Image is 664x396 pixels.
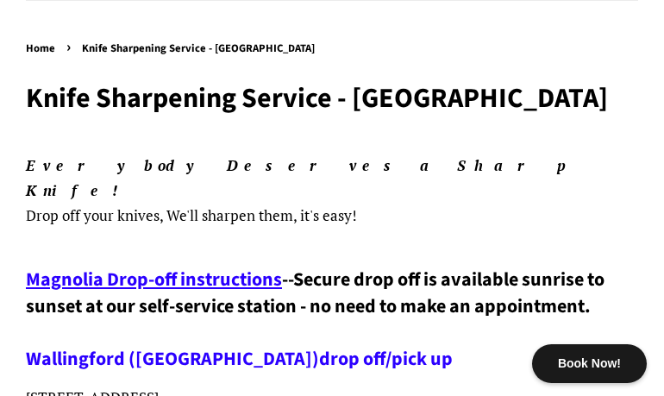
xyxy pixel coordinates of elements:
div: Book Now! [532,344,647,383]
p: , We'll sharpen them, it's easy! [26,154,638,229]
em: Everybody Deserves a Sharp Knife! [26,155,566,200]
a: Home [26,41,60,56]
a: drop off/pick up [319,345,453,373]
span: Knife Sharpening Service - [GEOGRAPHIC_DATA] [82,41,319,56]
h1: Knife Sharpening Service - [GEOGRAPHIC_DATA] [26,82,638,115]
span: Secure drop off is available sunrise to sunset at our self-service station - no need to make an a... [26,266,604,373]
a: Magnolia Drop-off instructions [26,266,282,293]
nav: breadcrumbs [26,40,638,59]
span: › [66,36,75,58]
span: -- [282,266,293,293]
a: Wallingford ([GEOGRAPHIC_DATA]) [26,345,319,373]
span: Drop off your knives [26,205,160,225]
